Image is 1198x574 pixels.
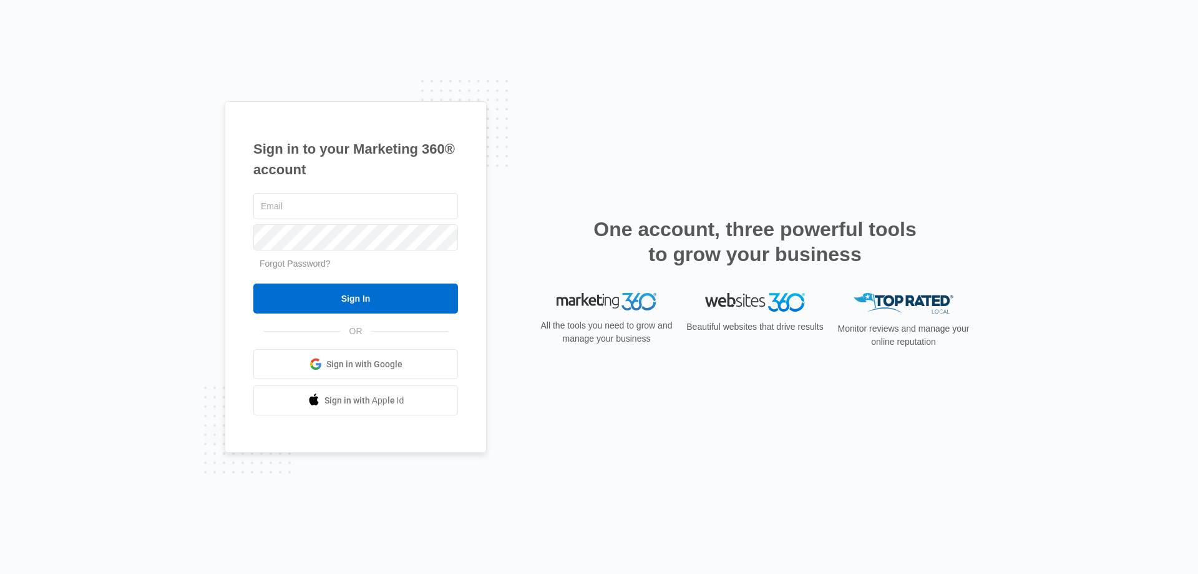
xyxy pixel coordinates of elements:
[557,293,656,310] img: Marketing 360
[253,193,458,219] input: Email
[705,293,805,311] img: Websites 360
[341,325,371,338] span: OR
[260,259,331,269] a: Forgot Password?
[834,322,973,349] p: Monitor reviews and manage your online reputation
[253,284,458,314] input: Sign In
[590,217,920,267] h2: One account, three powerful tools to grow your business
[253,139,458,180] h1: Sign in to your Marketing 360® account
[253,349,458,379] a: Sign in with Google
[324,394,404,407] span: Sign in with Apple Id
[326,358,402,371] span: Sign in with Google
[854,293,953,314] img: Top Rated Local
[685,320,825,334] p: Beautiful websites that drive results
[537,319,676,345] p: All the tools you need to grow and manage your business
[253,385,458,415] a: Sign in with Apple Id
